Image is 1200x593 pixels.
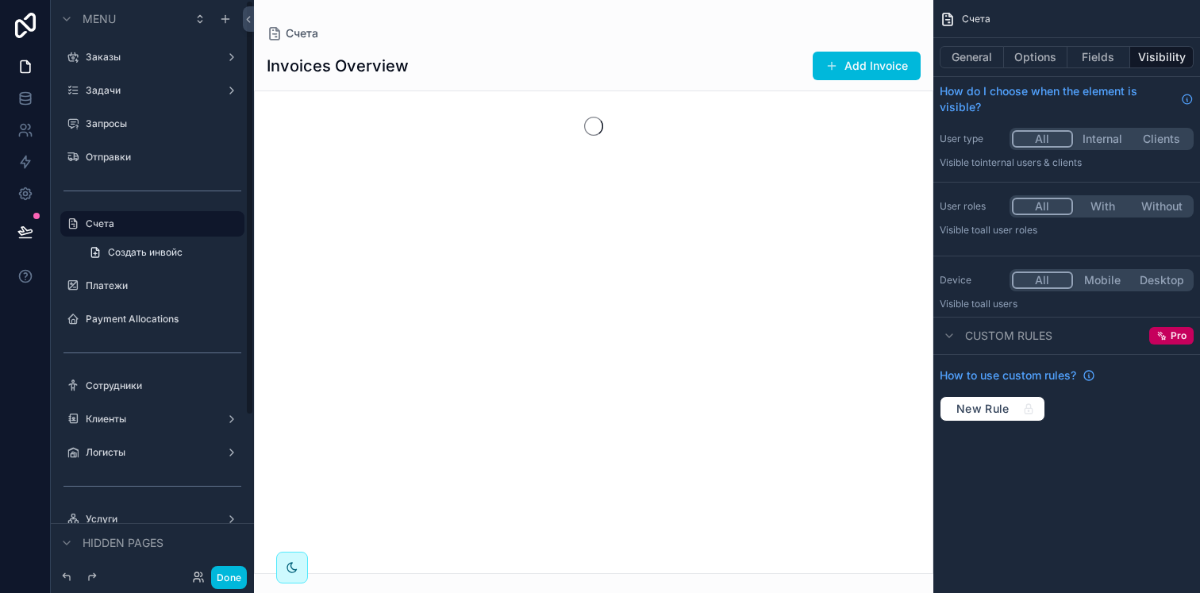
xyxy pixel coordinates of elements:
[1012,271,1073,289] button: All
[1171,329,1187,342] span: Pro
[940,396,1045,422] button: New Rule
[965,328,1052,344] span: Custom rules
[940,46,1004,68] button: General
[86,151,235,164] label: Отправки
[950,402,1016,416] span: New Rule
[211,566,247,589] button: Done
[86,84,213,97] label: Задачи
[1073,130,1133,148] button: Internal
[940,133,1003,145] label: User type
[86,117,235,130] label: Запросы
[1073,271,1133,289] button: Mobile
[980,298,1017,310] span: all users
[940,83,1175,115] span: How do I choose when the element is visible?
[940,156,1194,169] p: Visible to
[962,13,990,25] span: Счета
[980,224,1037,236] span: All user roles
[1004,46,1067,68] button: Options
[1073,198,1133,215] button: With
[108,246,183,259] span: Создать инвойс
[940,83,1194,115] a: How do I choose when the element is visible?
[1067,46,1131,68] button: Fields
[86,313,235,325] label: Payment Allocations
[940,224,1194,237] p: Visible to
[1132,130,1191,148] button: Clients
[86,513,213,526] label: Услуги
[940,200,1003,213] label: User roles
[980,156,1082,168] span: Internal users & clients
[86,413,213,425] label: Клиенты
[1130,46,1194,68] button: Visibility
[79,240,244,265] a: Создать инвойс
[1012,130,1073,148] button: All
[86,446,213,459] label: Логисты
[1132,198,1191,215] button: Without
[1012,198,1073,215] button: All
[86,51,213,64] label: Заказы
[86,279,235,292] label: Платежи
[86,379,235,392] label: Сотрудники
[940,368,1076,383] span: How to use custom rules?
[1132,271,1191,289] button: Desktop
[86,218,235,230] label: Счета
[940,368,1095,383] a: How to use custom rules?
[83,11,116,27] span: Menu
[940,274,1003,287] label: Device
[83,535,163,551] span: Hidden pages
[940,298,1194,310] p: Visible to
